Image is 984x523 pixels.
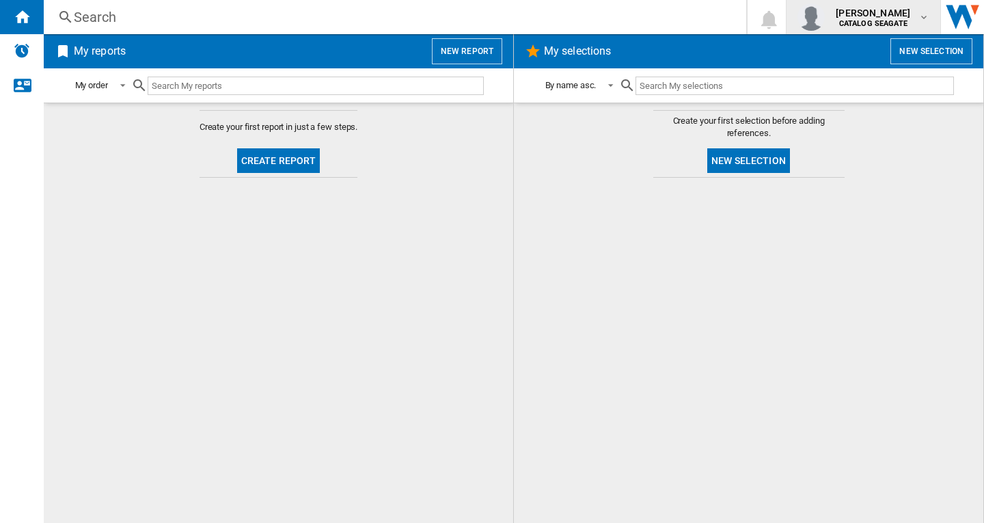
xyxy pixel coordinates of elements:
button: Create report [237,148,320,173]
h2: My reports [71,38,128,64]
div: By name asc. [545,80,597,90]
button: New selection [890,38,972,64]
img: profile.jpg [797,3,825,31]
b: CATALOG SEAGATE [839,19,907,28]
img: alerts-logo.svg [14,42,30,59]
input: Search My selections [635,77,953,95]
h2: My selections [541,38,614,64]
button: New selection [707,148,790,173]
div: Search [74,8,711,27]
input: Search My reports [148,77,484,95]
button: New report [432,38,502,64]
div: My order [75,80,108,90]
span: Create your first report in just a few steps. [200,121,358,133]
span: [PERSON_NAME] [836,6,910,20]
span: Create your first selection before adding references. [653,115,845,139]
